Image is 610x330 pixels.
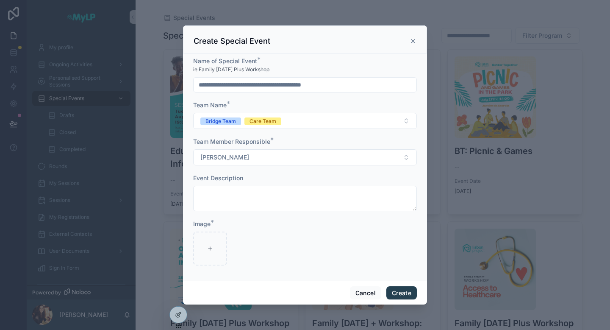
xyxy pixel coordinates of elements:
span: Team Name [193,101,227,109]
span: Team Member Responsible [193,138,270,145]
span: ie Family [DATE] Plus Workshop [193,66,269,73]
span: [PERSON_NAME] [200,153,249,162]
span: Image [193,220,211,227]
button: Unselect CARE_TEAM [244,117,281,125]
h3: Create Special Event [194,36,270,46]
span: Name of Special Event [193,57,257,64]
button: Unselect BRIDGE_TEAM [200,117,241,125]
button: Select Button [193,113,417,129]
span: Event Description [193,174,243,182]
button: Cancel [350,286,381,300]
button: Create [386,286,417,300]
div: Care Team [250,117,276,125]
div: Bridge Team [205,117,236,125]
button: Select Button [193,149,417,165]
